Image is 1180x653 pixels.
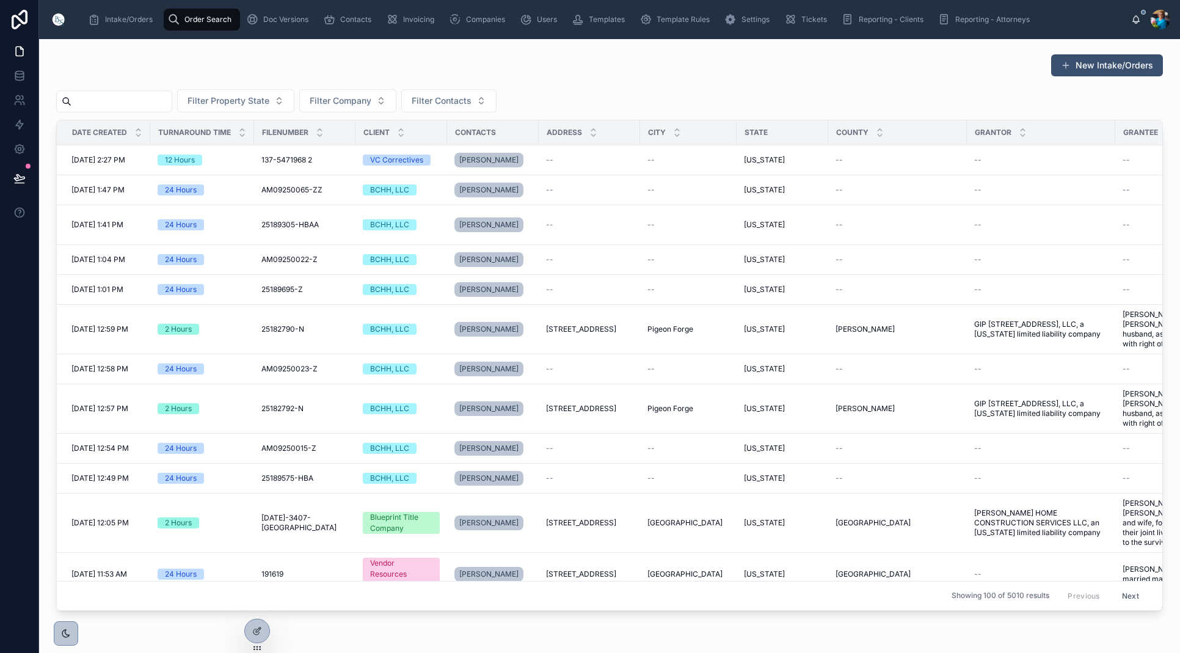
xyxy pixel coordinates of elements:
[744,473,785,483] span: [US_STATE]
[647,185,729,195] a: --
[836,155,960,165] a: --
[363,155,440,166] a: VC Correctives
[319,9,380,31] a: Contacts
[657,15,710,24] span: Template Rules
[71,324,128,334] span: [DATE] 12:59 PM
[261,364,348,374] a: AM09250023-Z
[454,319,531,339] a: [PERSON_NAME]
[71,155,143,165] a: [DATE] 2:27 PM
[974,508,1108,538] span: [PERSON_NAME] HOME CONSTRUCTION SERVICES LLC, an [US_STATE] limited liability company
[261,473,313,483] span: 25189575-HBA
[177,89,294,112] button: Select Button
[459,473,519,483] span: [PERSON_NAME]
[261,185,348,195] a: AM09250065-ZZ
[974,364,1108,374] a: --
[71,569,127,579] span: [DATE] 11:53 AM
[71,255,143,264] a: [DATE] 1:04 PM
[744,324,821,334] a: [US_STATE]
[459,324,519,334] span: [PERSON_NAME]
[636,9,718,31] a: Template Rules
[546,473,553,483] span: --
[459,364,519,374] span: [PERSON_NAME]
[370,558,432,591] div: Vendor Resources Management
[459,404,519,414] span: [PERSON_NAME]
[744,473,821,483] a: [US_STATE]
[454,564,531,584] a: [PERSON_NAME]
[459,255,519,264] span: [PERSON_NAME]
[188,95,269,107] span: Filter Property State
[647,185,655,195] span: --
[859,15,923,24] span: Reporting - Clients
[261,220,319,230] span: 25189305-HBAA
[71,220,143,230] a: [DATE] 1:41 PM
[454,153,523,167] a: [PERSON_NAME]
[836,185,960,195] a: --
[71,285,143,294] a: [DATE] 1:01 PM
[71,404,128,414] span: [DATE] 12:57 PM
[647,443,729,453] a: --
[370,324,409,335] div: BCHH, LLC
[466,15,505,24] span: Companies
[158,219,247,230] a: 24 Hours
[454,516,523,530] a: [PERSON_NAME]
[261,255,318,264] span: AM09250022-Z
[165,184,197,195] div: 24 Hours
[744,364,785,374] span: [US_STATE]
[836,155,843,165] span: --
[836,473,843,483] span: --
[836,324,960,334] a: [PERSON_NAME]
[261,285,303,294] span: 25189695-Z
[647,443,655,453] span: --
[836,443,843,453] span: --
[363,254,440,265] a: BCHH, LLC
[647,473,655,483] span: --
[370,254,409,265] div: BCHH, LLC
[546,255,553,264] span: --
[454,183,523,197] a: [PERSON_NAME]
[158,184,247,195] a: 24 Hours
[546,473,633,483] a: --
[647,404,729,414] a: Pigeon Forge
[242,9,317,31] a: Doc Versions
[382,9,443,31] a: Invoicing
[974,285,982,294] span: --
[71,473,129,483] span: [DATE] 12:49 PM
[744,518,785,528] span: [US_STATE]
[744,185,785,195] span: [US_STATE]
[974,319,1108,339] a: GIP [STREET_ADDRESS], LLC, a [US_STATE] limited liability company
[836,473,960,483] a: --
[363,443,440,454] a: BCHH, LLC
[546,404,633,414] a: [STREET_ADDRESS]
[370,512,432,534] div: Blueprint Title Company
[299,89,396,112] button: Select Button
[310,95,371,107] span: Filter Company
[647,155,655,165] span: --
[546,185,553,195] span: --
[647,324,693,334] span: Pigeon Forge
[647,285,729,294] a: --
[537,15,557,24] span: Users
[454,180,531,200] a: [PERSON_NAME]
[836,255,843,264] span: --
[647,220,729,230] a: --
[370,403,409,414] div: BCHH, LLC
[71,364,143,374] a: [DATE] 12:58 PM
[744,404,785,414] span: [US_STATE]
[546,324,633,334] a: [STREET_ADDRESS]
[454,441,523,456] a: [PERSON_NAME]
[836,220,960,230] a: --
[974,364,982,374] span: --
[744,518,821,528] a: [US_STATE]
[836,518,960,528] a: [GEOGRAPHIC_DATA]
[340,15,371,24] span: Contacts
[974,473,982,483] span: --
[974,155,1108,165] a: --
[744,220,785,230] span: [US_STATE]
[261,324,304,334] span: 25182790-N
[165,473,197,484] div: 24 Hours
[836,185,843,195] span: --
[836,285,843,294] span: --
[838,9,932,31] a: Reporting - Clients
[589,15,625,24] span: Templates
[454,399,531,418] a: [PERSON_NAME]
